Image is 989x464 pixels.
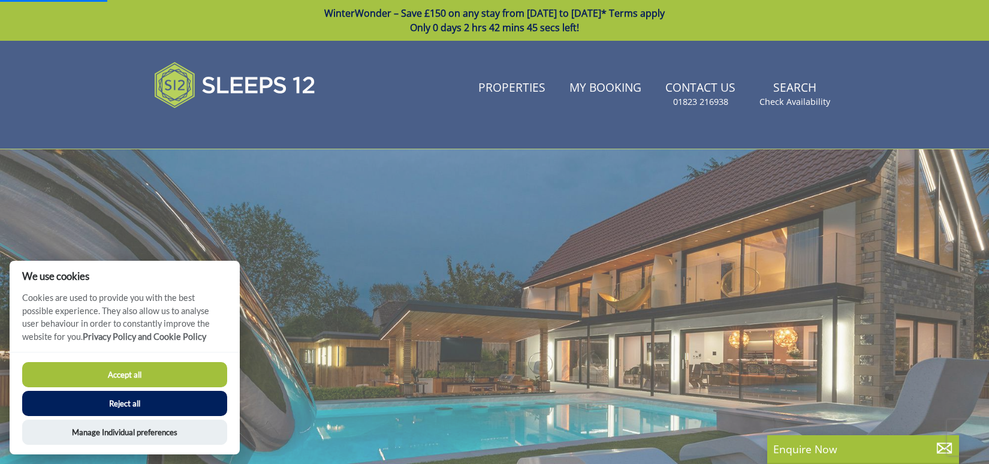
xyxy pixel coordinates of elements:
[22,362,227,387] button: Accept all
[10,291,240,352] p: Cookies are used to provide you with the best possible experience. They also allow us to analyse ...
[22,420,227,445] button: Manage Individual preferences
[10,270,240,282] h2: We use cookies
[773,441,953,457] p: Enquire Now
[154,55,316,115] img: Sleeps 12
[410,21,579,34] span: Only 0 days 2 hrs 42 mins 45 secs left!
[673,96,728,108] small: 01823 216938
[755,75,835,114] a: SearchCheck Availability
[661,75,740,114] a: Contact Us01823 216938
[474,75,550,102] a: Properties
[22,391,227,416] button: Reject all
[759,96,830,108] small: Check Availability
[565,75,646,102] a: My Booking
[83,332,206,342] a: Privacy Policy and Cookie Policy
[148,122,274,132] iframe: Customer reviews powered by Trustpilot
